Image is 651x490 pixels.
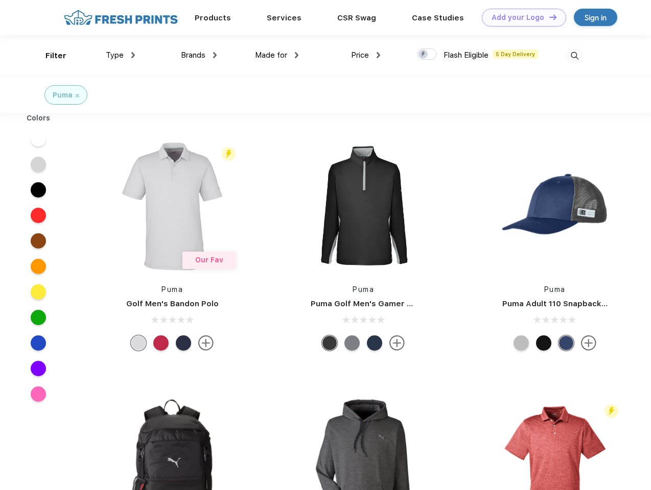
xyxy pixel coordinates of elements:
span: Flash Eligible [444,51,489,60]
div: Pma Blk with Pma Blk [536,335,551,351]
a: CSR Swag [337,13,376,22]
span: Made for [255,51,287,60]
a: Products [195,13,231,22]
img: more.svg [389,335,405,351]
a: Golf Men's Bandon Polo [126,299,219,308]
a: Sign in [574,9,617,26]
div: Navy Blazer [367,335,382,351]
a: Puma [161,285,183,293]
div: Ski Patrol [153,335,169,351]
div: Puma Black [322,335,337,351]
a: Puma [353,285,374,293]
div: Colors [19,113,58,124]
span: Our Fav [195,256,223,264]
span: 5 Day Delivery [493,50,538,59]
div: Puma [53,90,73,101]
img: fo%20logo%202.webp [61,9,181,27]
a: Puma [544,285,566,293]
a: Puma Golf Men's Gamer Golf Quarter-Zip [311,299,472,308]
img: dropdown.png [295,52,298,58]
img: func=resize&h=266 [104,138,240,274]
img: dropdown.png [377,52,380,58]
img: func=resize&h=266 [295,138,431,274]
img: flash_active_toggle.svg [222,147,236,161]
img: dropdown.png [213,52,217,58]
img: more.svg [581,335,596,351]
img: desktop_search.svg [566,47,583,64]
div: Quarry with Brt Whit [514,335,529,351]
div: Quiet Shade [344,335,360,351]
img: flash_active_toggle.svg [604,404,618,418]
img: more.svg [198,335,214,351]
div: High Rise [131,335,146,351]
div: Sign in [585,12,607,23]
div: Filter [45,50,66,62]
div: Peacoat with Qut Shd [559,335,574,351]
img: func=resize&h=266 [487,138,623,274]
span: Brands [181,51,205,60]
img: dropdown.png [131,52,135,58]
img: DT [549,14,556,20]
img: filter_cancel.svg [76,94,79,97]
div: Navy Blazer [176,335,191,351]
div: Add your Logo [492,13,544,22]
span: Type [106,51,124,60]
a: Services [267,13,301,22]
span: Price [351,51,369,60]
